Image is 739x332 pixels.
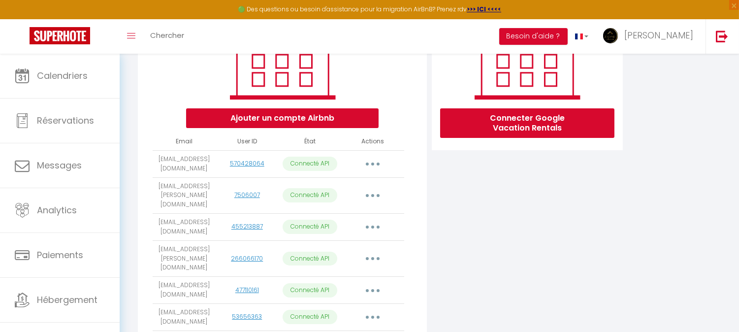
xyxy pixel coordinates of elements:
td: [EMAIL_ADDRESS][DOMAIN_NAME] [153,277,216,304]
th: User ID [216,133,279,150]
a: 455213887 [231,222,263,231]
p: Connecté API [283,188,338,202]
td: [EMAIL_ADDRESS][PERSON_NAME][DOMAIN_NAME] [153,177,216,214]
td: [EMAIL_ADDRESS][DOMAIN_NAME] [153,214,216,241]
button: Connecter Google Vacation Rentals [440,108,614,138]
img: rent.png [464,9,590,103]
th: Email [153,133,216,150]
button: Ajouter un compte Airbnb [186,108,379,128]
td: [EMAIL_ADDRESS][PERSON_NAME][DOMAIN_NAME] [153,240,216,277]
img: logout [716,30,728,42]
p: Connecté API [283,252,338,266]
button: Besoin d'aide ? [499,28,568,45]
span: Chercher [150,30,184,40]
th: Actions [341,133,404,150]
p: Connecté API [283,157,338,171]
td: [EMAIL_ADDRESS][DOMAIN_NAME] [153,150,216,177]
img: Super Booking [30,27,90,44]
span: Hébergement [37,294,97,306]
a: 266066170 [231,254,263,263]
a: >>> ICI <<<< [467,5,501,13]
img: ... [603,28,618,43]
a: Chercher [143,19,192,54]
a: 53656363 [232,312,262,321]
span: [PERSON_NAME] [624,29,693,41]
span: Calendriers [37,69,88,82]
p: Connecté API [283,220,338,234]
span: Analytics [37,204,77,216]
th: État [279,133,342,150]
a: 570428064 [230,159,264,167]
a: 7506007 [234,191,260,199]
p: Connecté API [283,310,338,324]
a: 477110161 [235,286,259,294]
span: Messages [37,159,82,171]
td: [EMAIL_ADDRESS][DOMAIN_NAME] [153,303,216,331]
p: Connecté API [283,283,338,298]
span: Paiements [37,249,83,261]
span: Réservations [37,114,94,127]
a: ... [PERSON_NAME] [596,19,706,54]
img: rent.png [220,9,345,103]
